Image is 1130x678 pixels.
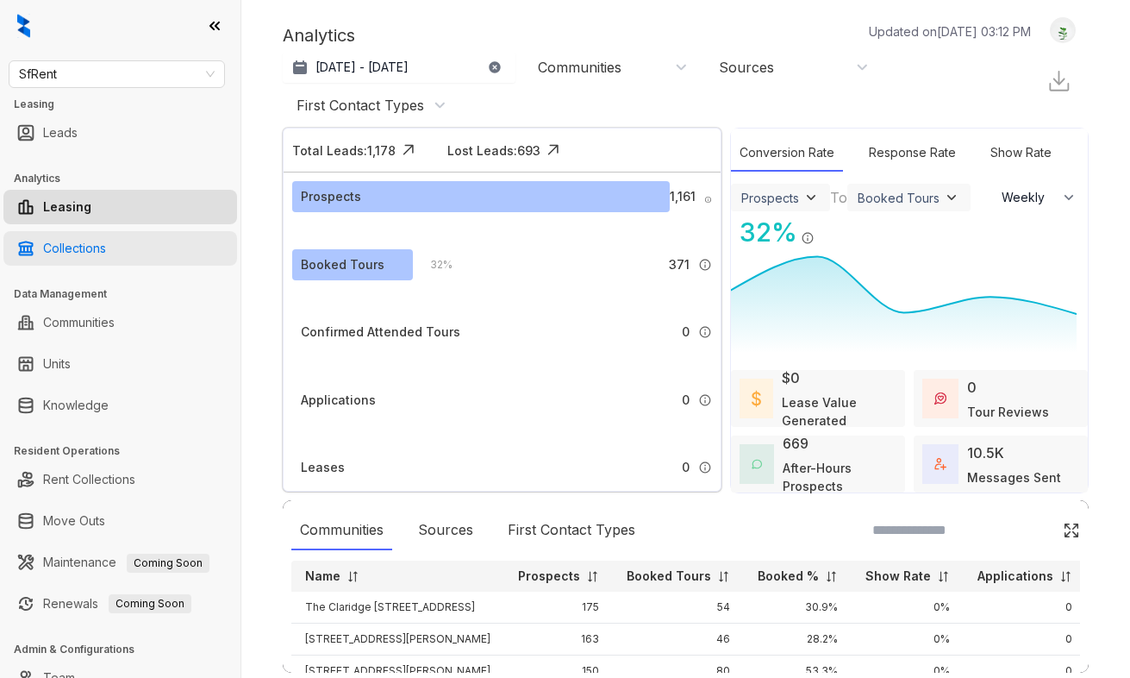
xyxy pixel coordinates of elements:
[14,443,240,459] h3: Resident Operations
[719,58,774,77] div: Sources
[860,135,965,172] div: Response Rate
[704,196,712,204] img: Info
[1027,523,1041,537] img: SearchIcon
[815,216,840,242] img: Click Icon
[852,592,964,624] td: 0%
[413,255,453,274] div: 32 %
[967,377,977,398] div: 0
[967,468,1061,487] div: Messages Sent
[3,545,237,580] li: Maintenance
[346,570,359,583] img: sorting
[613,624,744,656] td: 46
[1002,189,1054,206] span: Weekly
[613,592,744,624] td: 54
[967,443,1004,463] div: 10.5K
[731,135,843,172] div: Conversion Rate
[43,231,106,266] a: Collections
[43,587,191,621] a: RenewalsComing Soon
[301,187,361,206] div: Prospects
[538,58,621,77] div: Communities
[627,568,711,585] p: Booked Tours
[301,458,345,477] div: Leases
[1046,68,1071,93] img: Download
[586,570,599,583] img: sorting
[127,554,209,573] span: Coming Soon
[801,231,815,245] img: Info
[43,347,71,381] a: Units
[297,96,424,115] div: First Contact Types
[3,347,237,381] li: Units
[934,458,946,470] img: TotalFum
[43,116,78,150] a: Leads
[3,305,237,340] li: Communities
[409,511,482,550] div: Sources
[315,59,409,76] p: [DATE] - [DATE]
[19,61,215,87] span: SfRent
[830,187,847,208] div: To
[3,504,237,538] li: Move Outs
[43,504,105,538] a: Move Outs
[934,392,946,405] img: TourReviews
[3,231,237,266] li: Collections
[682,458,690,477] span: 0
[540,137,566,163] img: Click Icon
[682,323,690,342] span: 0
[3,462,237,497] li: Rent Collections
[17,14,30,38] img: logo
[43,305,115,340] a: Communities
[518,568,580,585] p: Prospects
[782,367,800,388] div: $0
[292,141,396,160] div: Total Leads: 1,178
[301,391,376,410] div: Applications
[865,568,931,585] p: Show Rate
[964,624,1086,656] td: 0
[283,22,355,48] p: Analytics
[3,190,237,224] li: Leasing
[14,642,240,657] h3: Admin & Configurations
[741,191,799,205] div: Prospects
[43,190,91,224] a: Leasing
[698,461,712,474] img: Info
[447,141,540,160] div: Lost Leads: 693
[1063,522,1080,539] img: Click Icon
[3,587,237,621] li: Renewals
[752,390,761,406] img: LeaseValue
[109,594,191,613] span: Coming Soon
[783,433,808,454] div: 669
[499,511,644,550] div: First Contact Types
[14,97,240,112] h3: Leasing
[731,213,797,252] div: 32 %
[670,187,696,206] span: 1,161
[3,116,237,150] li: Leads
[291,592,504,624] td: The Claridge [STREET_ADDRESS]
[717,570,730,583] img: sorting
[1051,22,1075,40] img: UserAvatar
[301,255,384,274] div: Booked Tours
[977,568,1053,585] p: Applications
[869,22,1031,41] p: Updated on [DATE] 03:12 PM
[3,388,237,423] li: Knowledge
[825,570,838,583] img: sorting
[744,592,852,624] td: 30.9%
[504,592,613,624] td: 175
[291,511,392,550] div: Communities
[504,624,613,656] td: 163
[858,191,940,205] div: Booked Tours
[752,459,762,470] img: AfterHoursConversations
[783,459,896,495] div: After-Hours Prospects
[802,189,820,206] img: ViewFilterArrow
[758,568,819,585] p: Booked %
[396,137,421,163] img: Click Icon
[291,624,504,656] td: [STREET_ADDRESS][PERSON_NAME]
[14,171,240,186] h3: Analytics
[682,391,690,410] span: 0
[744,624,852,656] td: 28.2%
[991,182,1088,213] button: Weekly
[305,568,340,585] p: Name
[698,258,712,272] img: Info
[943,189,960,206] img: ViewFilterArrow
[1059,570,1072,583] img: sorting
[283,52,515,83] button: [DATE] - [DATE]
[937,570,950,583] img: sorting
[782,393,896,430] div: Lease Value Generated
